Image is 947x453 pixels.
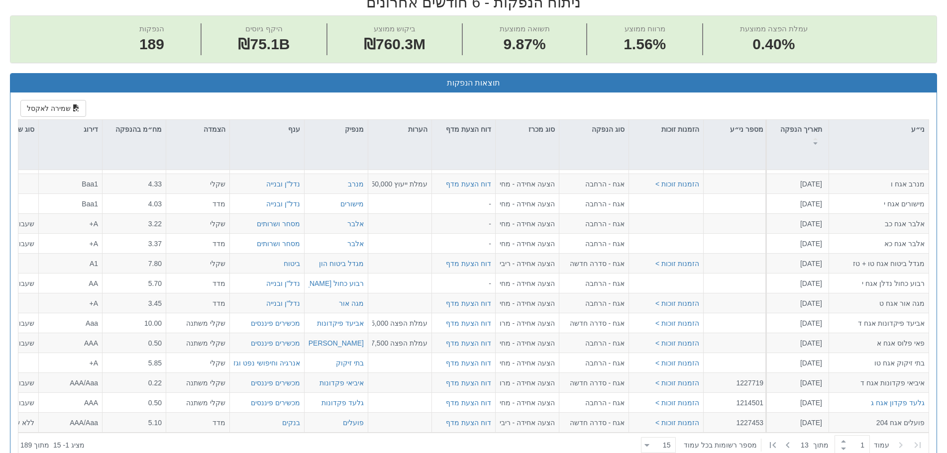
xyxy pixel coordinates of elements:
button: בתי זיקוק [336,358,364,368]
button: שמירה לאקסל [20,100,86,117]
div: הצעה אחידה - ריבית [500,418,555,428]
span: ‏עמוד [874,440,889,450]
div: 0.22 [106,378,162,388]
div: גלעד פקדונות [321,398,364,408]
a: דוח הצעת מדף [446,339,491,347]
div: 3.22 [106,219,162,229]
div: AAA [43,338,98,348]
button: מישורים [340,199,364,209]
button: מנרב [348,179,364,189]
div: [DATE] [770,219,822,229]
div: שקלי [170,358,225,368]
div: עמלת הפצה 87,500 ₪ [372,338,427,348]
button: נדל"ן ובנייה [266,278,300,288]
div: 0.50 [106,338,162,348]
div: AAA/Aaa [43,418,98,428]
a: דוח הצעת מדף [446,180,491,188]
div: פאי פלוס אגח א [833,338,925,348]
div: [DATE] [770,179,822,189]
div: A1 [43,259,98,269]
div: 3.37 [106,239,162,249]
div: תאריך הנפקה [767,120,829,150]
span: - [489,220,491,228]
span: מרווח ממוצע [625,24,665,33]
div: Aaa [43,318,98,328]
button: רבוע כחול [PERSON_NAME]''ן [270,278,364,288]
div: A+ [43,239,98,249]
div: הערות [368,120,431,139]
span: היקף גיוסים [245,24,282,33]
div: הצעה אחידה - מרווח [500,318,555,328]
div: הצעה אחידה - מחיר [500,338,555,348]
button: נדל"ן ובנייה [266,199,300,209]
div: אלבר אגח כא [833,239,925,249]
div: הצעה אחידה - מחיר [500,358,555,368]
button: הזמנות זוכות > [655,259,699,269]
div: אביעד פיקדונות [317,318,364,328]
div: נדל"ן ובנייה [266,298,300,308]
div: מסחר ושרותים [257,219,300,229]
a: דוח הצעת מדף [446,399,491,407]
button: פועלים [343,418,364,428]
button: ביטוח [284,259,300,269]
div: אגח - סדרה חדשה [563,318,625,328]
span: ₪75.1B [238,36,290,52]
a: דוח הצעת מדף [446,379,491,387]
div: מכשירים פיננסים [251,398,300,408]
button: אלבר [347,239,364,249]
button: גלעד פקדון אגח ג [871,398,925,408]
div: דירוג [39,120,102,139]
div: אנרגיה וחיפושי נפט וגז [233,358,300,368]
button: הזמנות זוכות > [655,378,699,388]
div: עמלת ייעוץ 150,000 ₪ [372,179,427,189]
button: אלבר [347,219,364,229]
div: שקלי [170,259,225,269]
div: 5.10 [106,418,162,428]
div: 0.50 [106,398,162,408]
div: A+ [43,298,98,308]
div: הצעה אחידה - מחיר [500,398,555,408]
span: 9.87% [500,34,550,55]
div: [DATE] [770,278,822,288]
div: אגח - הרחבה [563,298,625,308]
div: אגח - סדרה חדשה [563,418,625,428]
div: [DATE] [770,318,822,328]
div: [DATE] [770,338,822,348]
div: 3.45 [106,298,162,308]
div: שקלי משתנה [170,378,225,388]
div: 15 [663,440,675,450]
div: אגח - הרחבה [563,278,625,288]
div: אגח - הרחבה [563,398,625,408]
div: מכשירים פיננסים [251,378,300,388]
button: הזמנות זוכות > [655,358,699,368]
div: הצעה אחידה - מחיר [500,219,555,229]
button: מגדל ביטוח הון [319,259,364,269]
div: 10.00 [106,318,162,328]
div: 1214501 [708,398,763,408]
div: 5.70 [106,278,162,288]
div: מדד [170,199,225,209]
a: דוח הצעת מדף [446,319,491,327]
div: בתי זיקוק אגח טו [833,358,925,368]
div: רבוע כחול נדלן אגח י [833,278,925,288]
div: הצעה אחידה - מחיר [500,239,555,249]
div: סוג הנפקה [559,120,629,139]
span: ביקוש ממוצע [374,24,416,33]
button: הזמנות זוכות > [655,398,699,408]
div: A+ [43,219,98,229]
div: שקלי משתנה [170,318,225,328]
div: בנקים [282,418,300,428]
button: מסחר ושרותים [257,239,300,249]
span: הנפקות [139,24,164,33]
button: הזמנות זוכות > [655,298,699,308]
div: הצעה אחידה - מרווח [500,378,555,388]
